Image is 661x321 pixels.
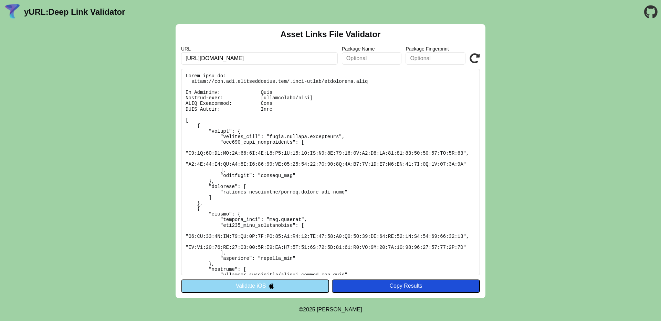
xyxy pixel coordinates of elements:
a: Michael Ibragimchayev's Personal Site [317,307,362,312]
input: Optional [406,52,465,65]
img: appleIcon.svg [269,283,274,289]
div: Copy Results [335,283,476,289]
h2: Asset Links File Validator [281,30,381,39]
label: Package Fingerprint [406,46,465,52]
input: Optional [342,52,402,65]
button: Copy Results [332,279,480,292]
pre: Lorem ipsu do: sitam://con.adi.elitseddoeius.tem/.inci-utlab/etdolorema.aliq En Adminimv: Quis No... [181,69,480,275]
label: Package Name [342,46,402,52]
button: Validate iOS [181,279,329,292]
span: 2025 [303,307,315,312]
a: yURL:Deep Link Validator [24,7,125,17]
label: URL [181,46,338,52]
footer: © [299,298,362,321]
img: yURL Logo [3,3,21,21]
input: Required [181,52,338,65]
